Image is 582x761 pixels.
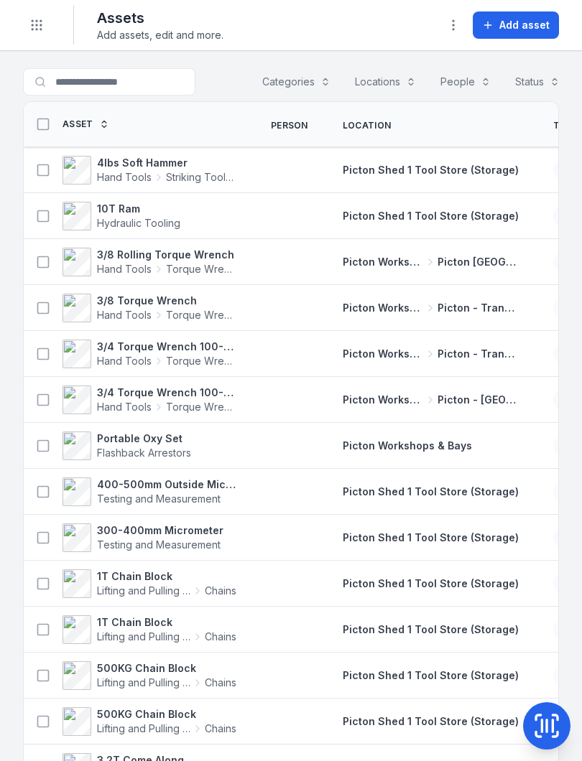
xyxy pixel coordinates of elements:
[97,538,221,551] span: Testing and Measurement
[253,68,340,95] button: Categories
[97,156,236,170] strong: 4lbs Soft Hammer
[63,569,236,598] a: 1T Chain BlockLifting and Pulling ToolsChains
[343,439,472,452] span: Picton Workshops & Bays
[499,18,550,32] span: Add asset
[343,577,519,589] span: Picton Shed 1 Tool Store (Storage)
[63,340,236,368] a: 3/4 Torque Wrench 100-600 ft/lbs 0320601267Hand ToolsTorque Wrench
[553,120,573,131] span: Tag
[473,11,559,39] button: Add asset
[63,431,191,460] a: Portable Oxy SetFlashback Arrestors
[343,393,424,407] span: Picton Workshops & Bays
[63,615,236,644] a: 1T Chain BlockLifting and Pulling ToolsChains
[63,707,236,736] a: 500KG Chain BlockLifting and Pulling ToolsChains
[343,485,519,498] span: Picton Shed 1 Tool Store (Storage)
[205,584,236,598] span: Chains
[63,118,109,130] a: Asset
[343,301,424,315] span: Picton Workshops & Bays
[97,262,152,276] span: Hand Tools
[438,301,519,315] span: Picton - Transmission Bay
[97,340,236,354] strong: 3/4 Torque Wrench 100-600 ft/lbs 0320601267
[343,622,519,637] a: Picton Shed 1 Tool Store (Storage)
[343,485,519,499] a: Picton Shed 1 Tool Store (Storage)
[438,255,519,269] span: Picton [GEOGRAPHIC_DATA]
[97,722,190,736] span: Lifting and Pulling Tools
[97,400,152,414] span: Hand Tools
[63,523,223,552] a: 300-400mm MicrometerTesting and Measurement
[97,217,180,229] span: Hydraulic Tooling
[63,386,236,414] a: 3/4 Torque Wrench 100-600 ft/lbs 447Hand ToolsTorque Wrench
[166,170,236,185] span: Striking Tools / Hammers
[97,676,190,690] span: Lifting and Pulling Tools
[63,248,236,276] a: 3/8 Rolling Torque WrenchHand ToolsTorque Wrench
[343,163,519,177] a: Picton Shed 1 Tool Store (Storage)
[97,492,221,505] span: Testing and Measurement
[343,347,424,361] span: Picton Workshops & Bays
[343,439,472,453] a: Picton Workshops & Bays
[23,11,50,39] button: Toggle navigation
[166,262,236,276] span: Torque Wrench
[343,255,424,269] span: Picton Workshops & Bays
[63,477,236,506] a: 400-500mm Outside MicrometerTesting and Measurement
[343,714,519,729] a: Picton Shed 1 Tool Store (Storage)
[97,523,223,538] strong: 300-400mm Micrometer
[166,308,236,322] span: Torque Wrench
[97,630,190,644] span: Lifting and Pulling Tools
[343,209,519,223] a: Picton Shed 1 Tool Store (Storage)
[346,68,425,95] button: Locations
[63,156,236,185] a: 4lbs Soft HammerHand ToolsStriking Tools / Hammers
[97,354,152,368] span: Hand Tools
[97,661,236,676] strong: 500KG Chain Block
[97,248,236,262] strong: 3/8 Rolling Torque Wrench
[97,615,236,630] strong: 1T Chain Block
[97,386,236,400] strong: 3/4 Torque Wrench 100-600 ft/lbs 447
[63,202,180,230] a: 10T RamHydraulic Tooling
[343,531,519,545] a: Picton Shed 1 Tool Store (Storage)
[506,68,569,95] button: Status
[97,477,236,492] strong: 400-500mm Outside Micrometer
[343,576,519,591] a: Picton Shed 1 Tool Store (Storage)
[63,118,93,130] span: Asset
[97,202,180,216] strong: 10T Ram
[97,584,190,598] span: Lifting and Pulling Tools
[343,715,519,727] span: Picton Shed 1 Tool Store (Storage)
[97,308,152,322] span: Hand Tools
[63,661,236,690] a: 500KG Chain BlockLifting and Pulling ToolsChains
[343,164,519,176] span: Picton Shed 1 Tool Store (Storage)
[166,400,236,414] span: Torque Wrench
[343,255,519,269] a: Picton Workshops & BaysPicton [GEOGRAPHIC_DATA]
[97,447,191,459] span: Flashback Arrestors
[343,623,519,635] span: Picton Shed 1 Tool Store (Storage)
[438,347,519,361] span: Picton - Transmission Bay
[343,301,519,315] a: Picton Workshops & BaysPicton - Transmission Bay
[343,668,519,683] a: Picton Shed 1 Tool Store (Storage)
[271,120,308,131] span: Person
[343,669,519,681] span: Picton Shed 1 Tool Store (Storage)
[343,393,519,407] a: Picton Workshops & BaysPicton - [GEOGRAPHIC_DATA]
[205,676,236,690] span: Chains
[431,68,500,95] button: People
[343,120,391,131] span: Location
[97,170,152,185] span: Hand Tools
[97,294,236,308] strong: 3/8 Torque Wrench
[97,8,223,28] h2: Assets
[343,210,519,222] span: Picton Shed 1 Tool Store (Storage)
[97,431,191,446] strong: Portable Oxy Set
[97,28,223,42] span: Add assets, edit and more.
[205,630,236,644] span: Chains
[63,294,236,322] a: 3/8 Torque WrenchHand ToolsTorque Wrench
[97,707,236,722] strong: 500KG Chain Block
[343,531,519,543] span: Picton Shed 1 Tool Store (Storage)
[205,722,236,736] span: Chains
[343,347,519,361] a: Picton Workshops & BaysPicton - Transmission Bay
[438,393,519,407] span: Picton - [GEOGRAPHIC_DATA]
[97,569,236,584] strong: 1T Chain Block
[166,354,236,368] span: Torque Wrench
